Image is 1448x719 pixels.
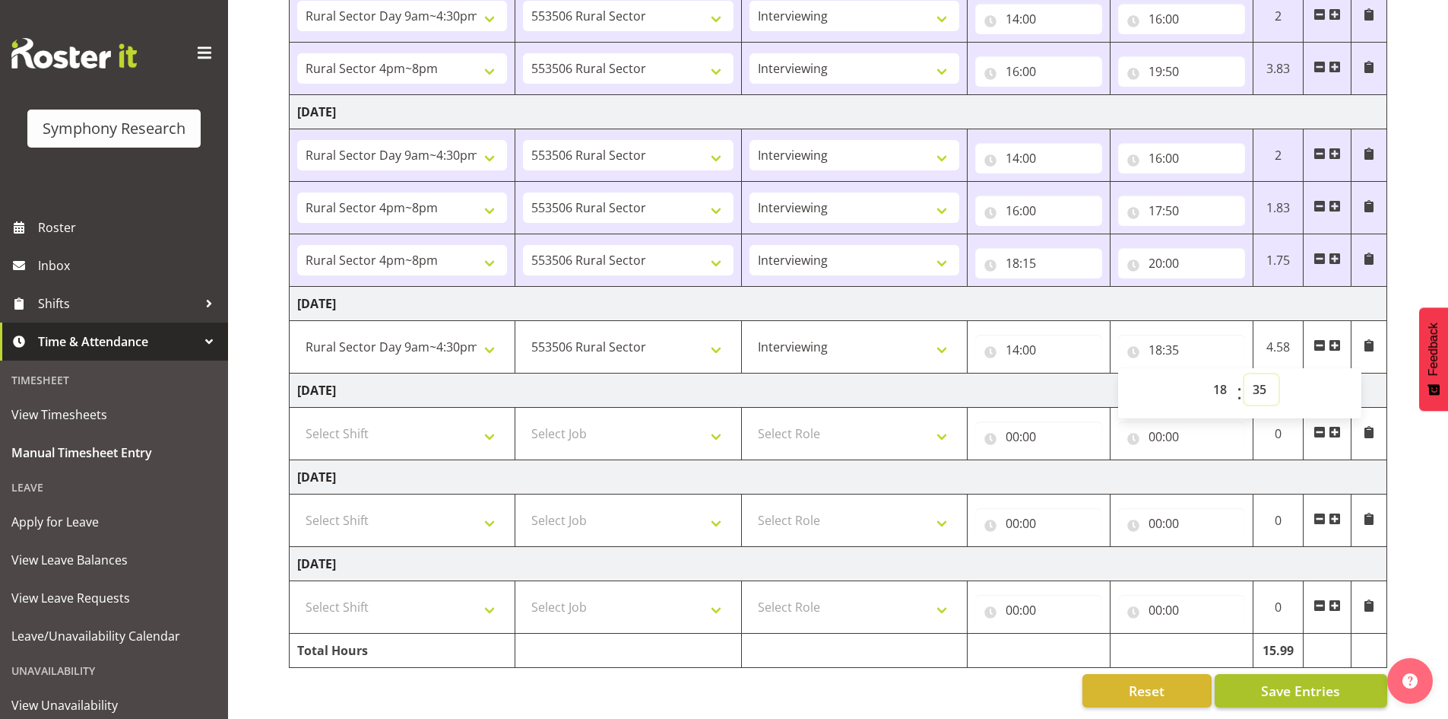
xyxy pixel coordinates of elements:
[11,38,137,68] img: Rosterit website logo
[1253,581,1304,634] td: 0
[975,56,1102,87] input: Click to select...
[975,595,1102,625] input: Click to select...
[1253,634,1304,668] td: 15.99
[975,248,1102,278] input: Click to select...
[4,472,224,503] div: Leave
[975,508,1102,539] input: Click to select...
[1261,681,1340,701] span: Save Entries
[11,694,217,717] span: View Unavailability
[290,547,1387,581] td: [DATE]
[1118,248,1245,278] input: Click to select...
[11,549,217,571] span: View Leave Balances
[1118,595,1245,625] input: Click to select...
[1402,673,1418,689] img: help-xxl-2.png
[4,434,224,472] a: Manual Timesheet Entry
[1427,323,1440,376] span: Feedback
[975,196,1102,226] input: Click to select...
[1253,321,1304,374] td: 4.58
[4,503,224,541] a: Apply for Leave
[43,117,185,140] div: Symphony Research
[4,617,224,655] a: Leave/Unavailability Calendar
[1253,234,1304,287] td: 1.75
[38,330,198,353] span: Time & Attendance
[4,364,224,396] div: Timesheet
[11,587,217,609] span: View Leave Requests
[4,396,224,434] a: View Timesheets
[290,374,1387,408] td: [DATE]
[1253,495,1304,547] td: 0
[1118,56,1245,87] input: Click to select...
[1253,182,1304,234] td: 1.83
[11,403,217,426] span: View Timesheets
[1419,307,1448,411] button: Feedback - Show survey
[290,460,1387,495] td: [DATE]
[1253,129,1304,182] td: 2
[11,511,217,533] span: Apply for Leave
[1118,422,1245,452] input: Click to select...
[1118,335,1245,365] input: Click to select...
[1215,674,1387,708] button: Save Entries
[38,254,220,277] span: Inbox
[1129,681,1164,701] span: Reset
[1118,508,1245,539] input: Click to select...
[1253,408,1304,460] td: 0
[1118,196,1245,226] input: Click to select...
[4,541,224,579] a: View Leave Balances
[11,441,217,464] span: Manual Timesheet Entry
[975,422,1102,452] input: Click to select...
[975,4,1102,34] input: Click to select...
[290,287,1387,321] td: [DATE]
[975,143,1102,173] input: Click to select...
[4,655,224,686] div: Unavailability
[1082,674,1212,708] button: Reset
[290,634,515,668] td: Total Hours
[1118,4,1245,34] input: Click to select...
[1253,43,1304,95] td: 3.83
[4,579,224,617] a: View Leave Requests
[290,95,1387,129] td: [DATE]
[975,335,1102,365] input: Click to select...
[38,292,198,315] span: Shifts
[1118,143,1245,173] input: Click to select...
[11,625,217,647] span: Leave/Unavailability Calendar
[38,216,220,239] span: Roster
[1237,374,1242,412] span: :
